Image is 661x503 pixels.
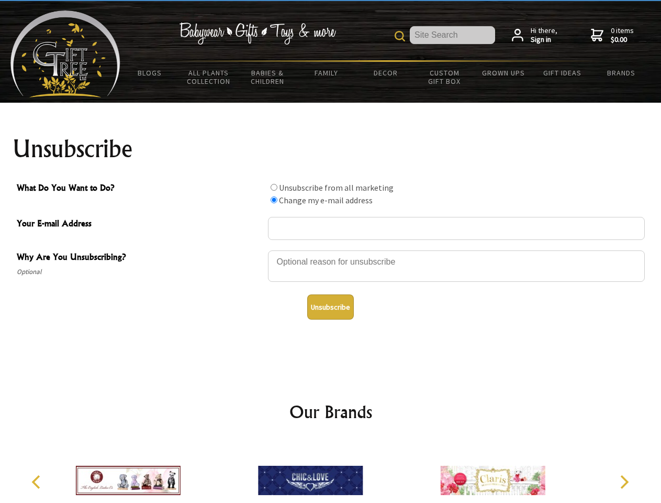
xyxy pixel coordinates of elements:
[17,266,263,278] span: Optional
[17,181,263,196] span: What Do You Want to Do?
[17,217,263,232] span: Your E-mail Address
[611,26,634,45] span: 0 items
[271,196,277,203] input: What Do You Want to Do?
[180,62,239,92] a: All Plants Collection
[415,62,474,92] a: Custom Gift Box
[179,23,336,45] img: Babywear - Gifts - Toys & more
[26,471,49,494] button: Previous
[592,62,651,84] a: Brands
[17,250,263,266] span: Why Are You Unsubscribing?
[279,195,373,205] label: Change my e-mail address
[297,62,356,84] a: Family
[356,62,415,84] a: Decor
[279,182,394,193] label: Unsubscribe from all marketing
[531,26,557,45] span: Hi there,
[410,26,495,44] input: Site Search
[611,35,634,45] strong: $0.00
[474,62,533,84] a: Grown Ups
[120,62,180,84] a: BLOGS
[268,217,645,240] input: Your E-mail Address
[395,31,405,41] img: product search
[533,62,592,84] a: Gift Ideas
[591,26,634,45] a: 0 items$0.00
[238,62,297,92] a: Babies & Children
[531,35,557,45] strong: Sign in
[512,26,557,45] a: Hi there,Sign in
[268,250,645,282] textarea: Why Are You Unsubscribing?
[612,471,635,494] button: Next
[271,184,277,191] input: What Do You Want to Do?
[13,136,649,161] h1: Unsubscribe
[21,399,641,424] h2: Our Brands
[307,294,354,320] button: Unsubscribe
[10,10,120,97] img: Babyware - Gifts - Toys and more...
